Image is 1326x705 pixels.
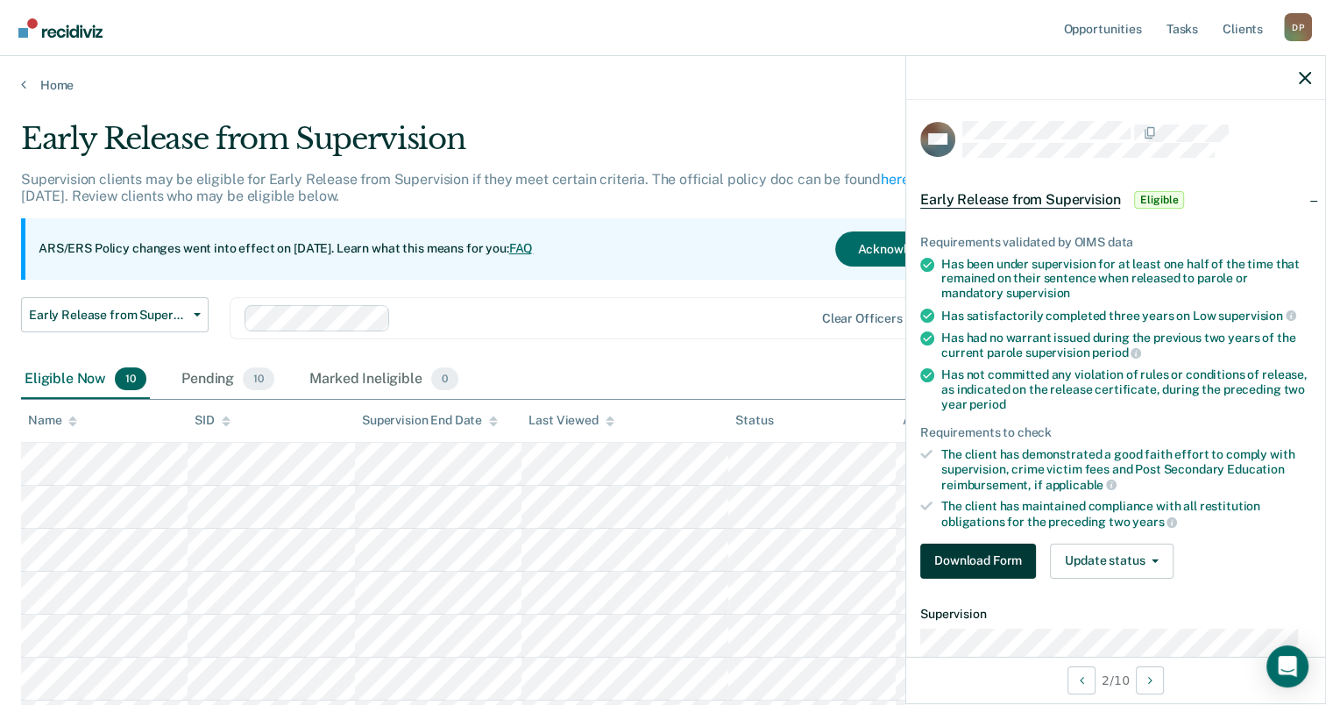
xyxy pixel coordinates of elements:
span: 10 [115,367,146,390]
button: Download Form [920,544,1036,579]
a: here [881,171,909,188]
span: 10 [243,367,274,390]
a: FAQ [509,241,534,255]
button: Previous Opportunity [1067,666,1096,694]
button: Profile dropdown button [1284,13,1312,41]
dt: Supervision [920,607,1311,622]
span: applicable [1046,478,1117,492]
div: Status [735,413,773,428]
div: Marked Ineligible [306,360,462,399]
div: The client has demonstrated a good faith effort to comply with supervision, crime victim fees and... [941,447,1311,492]
span: Early Release from Supervision [29,308,187,323]
div: Has satisfactorily completed three years on Low [941,308,1311,324]
span: Eligible [1134,191,1184,209]
span: supervision [1218,309,1295,323]
span: supervision [1006,286,1070,300]
div: Has not committed any violation of rules or conditions of release, as indicated on the release ce... [941,367,1311,411]
div: 2 / 10 [906,657,1325,703]
span: years [1132,515,1177,529]
span: Early Release from Supervision [920,191,1120,209]
a: Navigate to form link [920,544,1043,579]
div: Eligible Now [21,360,150,399]
div: D P [1284,13,1312,41]
div: Name [28,413,77,428]
img: Recidiviz [18,18,103,38]
div: The client has maintained compliance with all restitution obligations for the preceding two [941,499,1311,529]
div: Has had no warrant issued during the previous two years of the current parole supervision [941,331,1311,360]
span: period [1092,345,1141,360]
p: Supervision clients may be eligible for Early Release from Supervision if they meet certain crite... [21,171,966,204]
div: Early Release from SupervisionEligible [906,172,1325,228]
span: 0 [431,367,458,390]
div: Last Viewed [528,413,613,428]
button: Acknowledge & Close [835,231,1002,267]
div: Early Release from Supervision [21,121,1016,171]
a: Home [21,77,1305,93]
div: Pending [178,360,278,399]
div: Requirements to check [920,425,1311,440]
div: Open Intercom Messenger [1266,645,1308,687]
p: ARS/ERS Policy changes went into effect on [DATE]. Learn what this means for you: [39,240,533,258]
div: SID [195,413,230,428]
div: Supervision End Date [362,413,498,428]
div: Has been under supervision for at least one half of the time that remained on their sentence when... [941,257,1311,301]
span: period [969,397,1005,411]
button: Update status [1050,544,1174,579]
button: Next Opportunity [1136,666,1164,694]
div: Assigned to [903,413,985,428]
div: Requirements validated by OIMS data [920,235,1311,250]
div: Clear officers [822,311,903,326]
